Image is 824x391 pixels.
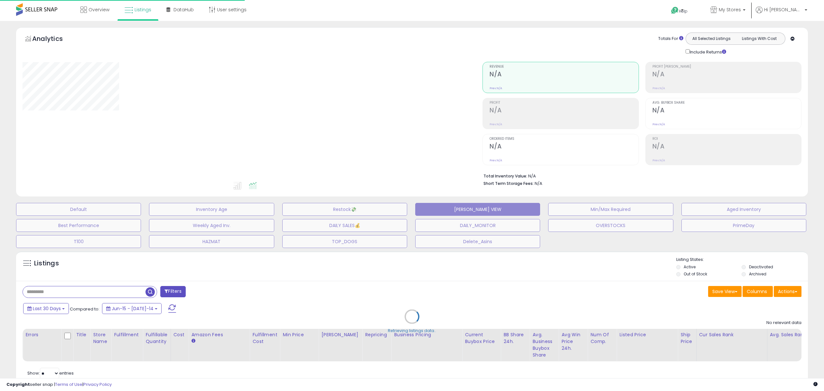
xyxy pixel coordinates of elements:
span: N/A [535,180,542,186]
button: Default [16,203,141,216]
small: Prev: N/A [490,158,502,162]
b: Total Inventory Value: [483,173,527,179]
span: Profit [490,101,638,105]
button: Best Performance [16,219,141,232]
button: [PERSON_NAME] VIEW [415,203,540,216]
span: DataHub [173,6,194,13]
b: Short Term Storage Fees: [483,181,534,186]
button: HAZMAT [149,235,274,248]
button: Aged Inventory [681,203,806,216]
span: Avg. Buybox Share [652,101,801,105]
h2: N/A [652,143,801,151]
li: N/A [483,172,797,179]
small: Prev: N/A [652,86,665,90]
button: Min/Max Required [548,203,673,216]
button: Inventory Age [149,203,274,216]
small: Prev: N/A [490,122,502,126]
h2: N/A [490,71,638,79]
button: TOP_DOGS [282,235,407,248]
h5: Analytics [32,34,75,45]
h2: N/A [490,143,638,151]
button: OVERSTOCKS [548,219,673,232]
span: Hi [PERSON_NAME] [764,6,803,13]
div: Include Returns [681,48,734,55]
h2: N/A [490,107,638,115]
button: DAILY_MONITOR [415,219,540,232]
div: Totals For [658,36,683,42]
span: My Stores [719,6,741,13]
span: Listings [135,6,151,13]
button: Weekly Aged Inv. [149,219,274,232]
button: Restock💸 [282,203,407,216]
h2: N/A [652,107,801,115]
span: Overview [89,6,109,13]
span: Profit [PERSON_NAME] [652,65,801,69]
button: Delete_Asins [415,235,540,248]
strong: Copyright [6,381,30,387]
button: All Selected Listings [688,34,735,43]
a: Help [666,2,700,21]
button: DAILY SALES💰 [282,219,407,232]
span: Ordered Items [490,137,638,141]
small: Prev: N/A [490,86,502,90]
div: seller snap | | [6,382,112,388]
button: T100 [16,235,141,248]
span: Help [679,8,688,14]
button: PrimeDay [681,219,806,232]
span: ROI [652,137,801,141]
i: Get Help [671,6,679,14]
h2: N/A [652,71,801,79]
a: Hi [PERSON_NAME] [756,6,807,21]
small: Prev: N/A [652,122,665,126]
small: Prev: N/A [652,158,665,162]
span: Revenue [490,65,638,69]
button: Listings With Cost [735,34,783,43]
div: Retrieving listings data.. [388,328,436,334]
